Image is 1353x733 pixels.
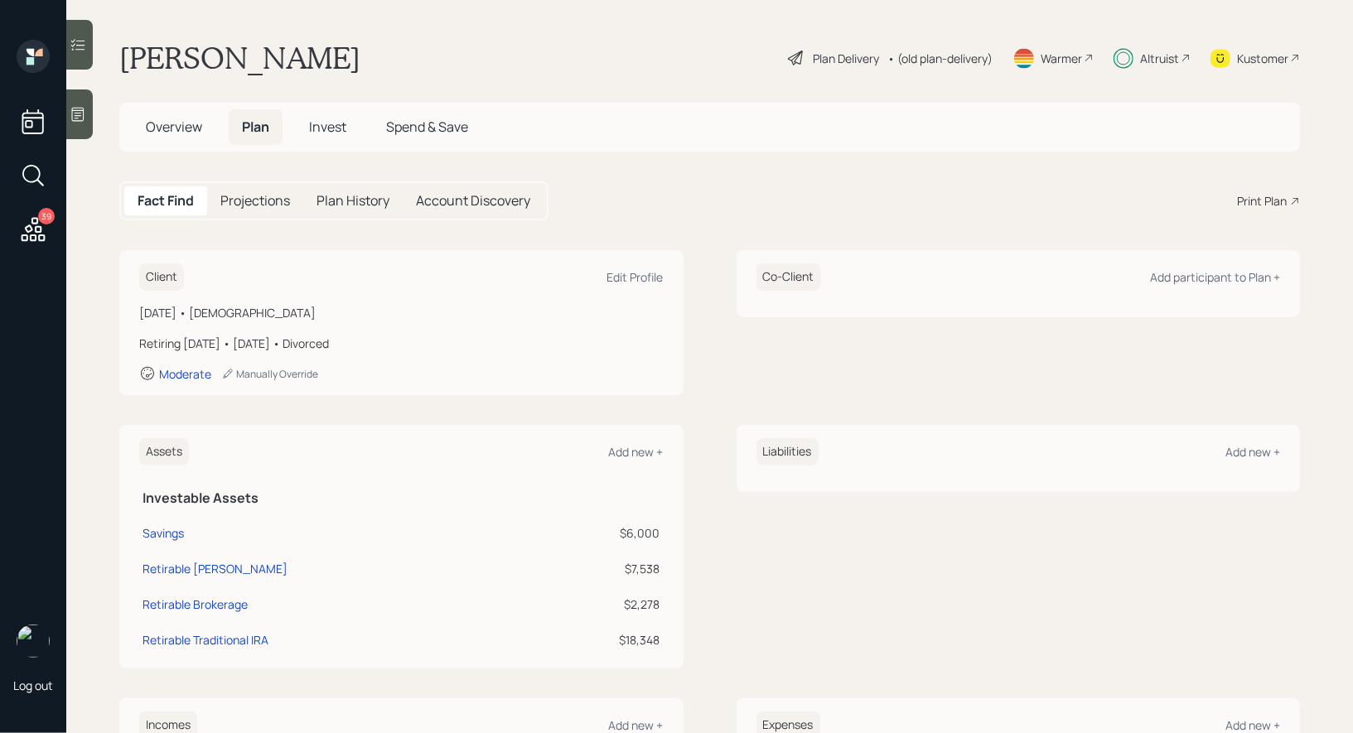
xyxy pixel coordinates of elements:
[139,438,189,465] h6: Assets
[38,208,55,224] div: 39
[1225,444,1280,460] div: Add new +
[542,631,660,649] div: $18,348
[17,624,50,658] img: treva-nostdahl-headshot.png
[143,560,288,577] div: Retirable [PERSON_NAME]
[138,193,194,209] h5: Fact Find
[13,678,53,693] div: Log out
[221,367,318,381] div: Manually Override
[309,118,346,136] span: Invest
[143,596,248,613] div: Retirable Brokerage
[143,524,184,542] div: Savings
[1150,269,1280,285] div: Add participant to Plan +
[887,50,993,67] div: • (old plan-delivery)
[139,304,664,321] div: [DATE] • [DEMOGRAPHIC_DATA]
[119,40,360,76] h1: [PERSON_NAME]
[143,490,660,506] h5: Investable Assets
[1225,717,1280,733] div: Add new +
[317,193,389,209] h5: Plan History
[542,524,660,542] div: $6,000
[542,596,660,613] div: $2,278
[542,560,660,577] div: $7,538
[146,118,202,136] span: Overview
[1237,192,1287,210] div: Print Plan
[756,438,819,465] h6: Liabilities
[220,193,290,209] h5: Projections
[139,335,664,352] div: Retiring [DATE] • [DATE] • Divorced
[1140,50,1179,67] div: Altruist
[1041,50,1082,67] div: Warmer
[143,631,268,649] div: Retirable Traditional IRA
[609,444,664,460] div: Add new +
[609,717,664,733] div: Add new +
[159,366,211,382] div: Moderate
[607,269,664,285] div: Edit Profile
[242,118,269,136] span: Plan
[139,263,184,291] h6: Client
[813,50,879,67] div: Plan Delivery
[1237,50,1288,67] div: Kustomer
[756,263,821,291] h6: Co-Client
[386,118,468,136] span: Spend & Save
[416,193,530,209] h5: Account Discovery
